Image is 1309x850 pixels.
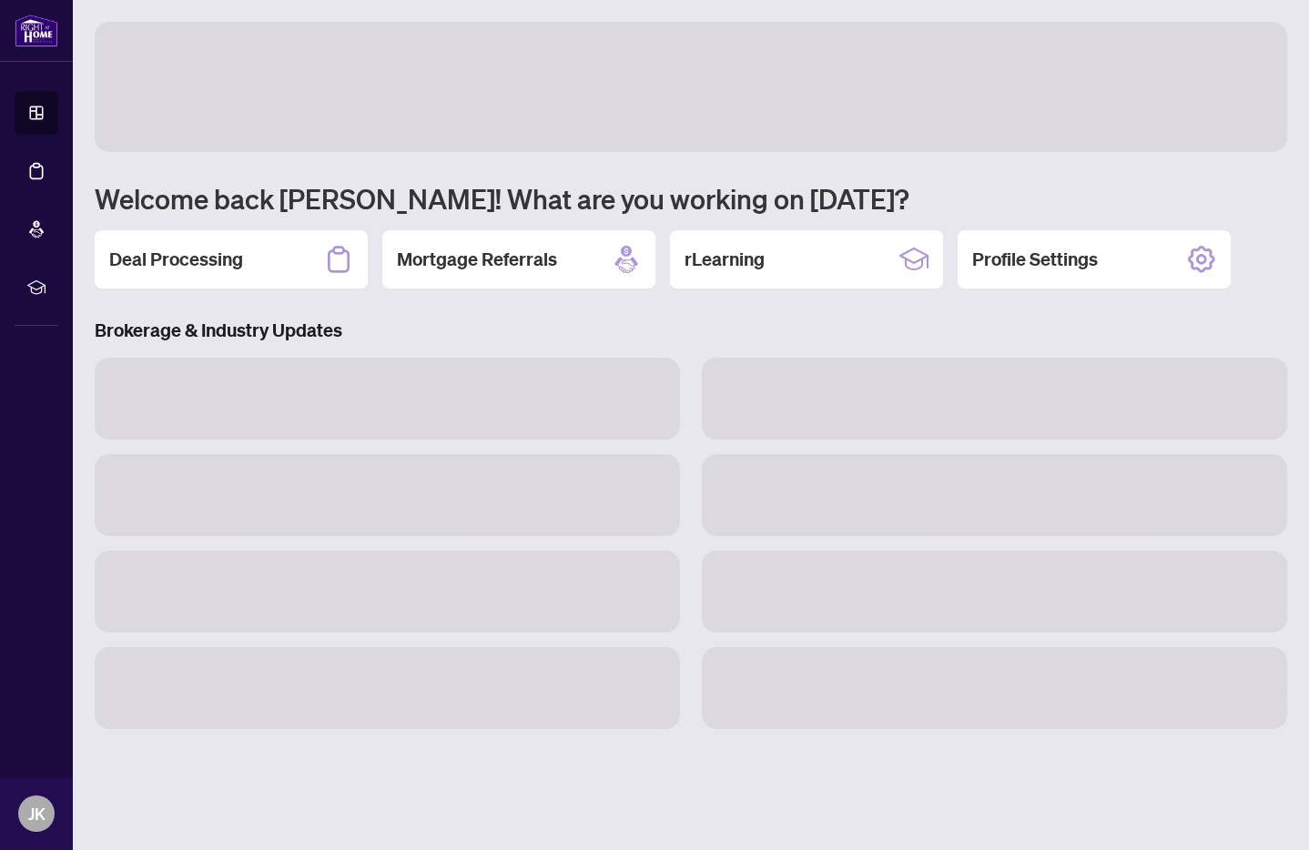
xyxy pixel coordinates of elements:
[15,14,58,47] img: logo
[685,247,765,272] h2: rLearning
[95,181,1287,216] h1: Welcome back [PERSON_NAME]! What are you working on [DATE]?
[95,318,1287,343] h3: Brokerage & Industry Updates
[109,247,243,272] h2: Deal Processing
[28,801,46,826] span: JK
[972,247,1098,272] h2: Profile Settings
[397,247,557,272] h2: Mortgage Referrals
